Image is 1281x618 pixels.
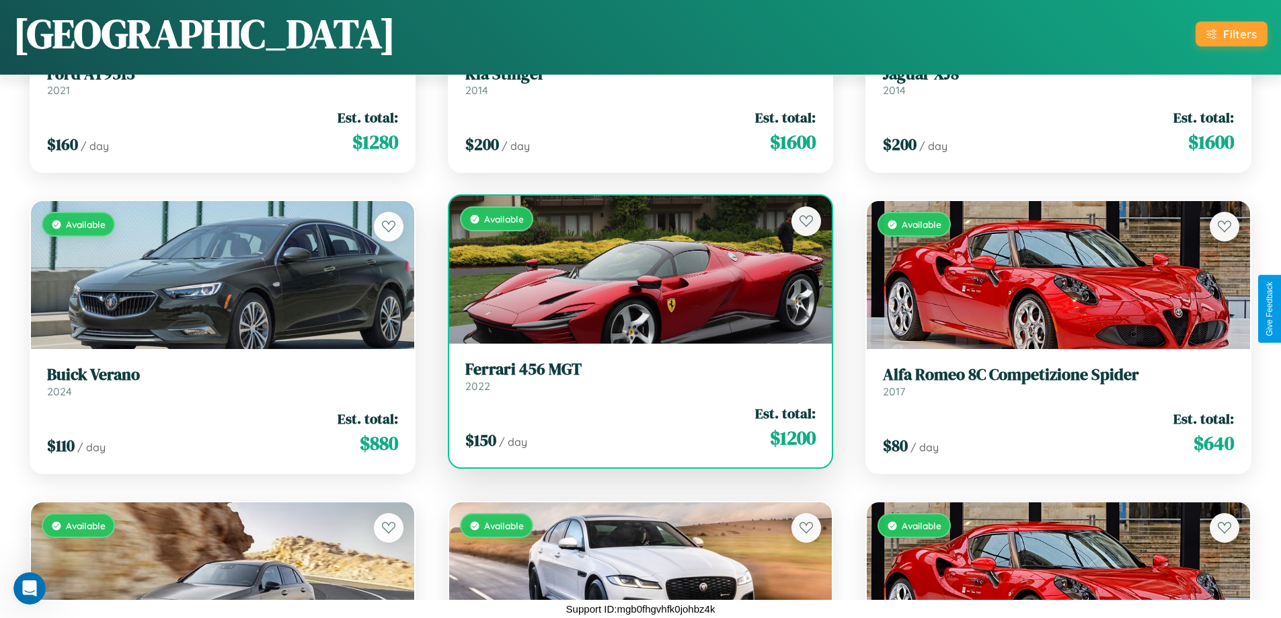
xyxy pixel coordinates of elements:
[47,365,398,398] a: Buick Verano2024
[883,65,1234,98] a: Jaguar XJ82014
[47,133,78,155] span: $ 160
[47,65,398,98] a: Ford AT95132021
[499,435,527,449] span: / day
[352,128,398,155] span: $ 1280
[360,430,398,457] span: $ 880
[66,520,106,531] span: Available
[1188,128,1234,155] span: $ 1600
[883,385,905,398] span: 2017
[566,600,715,618] p: Support ID: mgb0fhgvhfk0johbz4k
[919,139,947,153] span: / day
[47,83,70,97] span: 2021
[465,360,816,379] h3: Ferrari 456 MGT
[47,434,75,457] span: $ 110
[77,440,106,454] span: / day
[465,83,488,97] span: 2014
[883,434,908,457] span: $ 80
[902,219,941,230] span: Available
[883,365,1234,398] a: Alfa Romeo 8C Competizione Spider2017
[1173,108,1234,127] span: Est. total:
[770,424,816,451] span: $ 1200
[338,108,398,127] span: Est. total:
[465,360,816,393] a: Ferrari 456 MGT2022
[1194,430,1234,457] span: $ 640
[1223,27,1257,41] div: Filters
[484,520,524,531] span: Available
[770,128,816,155] span: $ 1600
[1196,22,1268,46] button: Filters
[755,108,816,127] span: Est. total:
[47,365,398,385] h3: Buick Verano
[465,379,490,393] span: 2022
[465,133,499,155] span: $ 200
[81,139,109,153] span: / day
[47,385,72,398] span: 2024
[883,83,906,97] span: 2014
[484,213,524,225] span: Available
[755,403,816,423] span: Est. total:
[465,65,816,98] a: Kia Stinger2014
[1173,409,1234,428] span: Est. total:
[910,440,939,454] span: / day
[883,133,917,155] span: $ 200
[13,6,395,61] h1: [GEOGRAPHIC_DATA]
[66,219,106,230] span: Available
[1265,282,1274,336] div: Give Feedback
[502,139,530,153] span: / day
[883,365,1234,385] h3: Alfa Romeo 8C Competizione Spider
[13,572,46,605] iframe: Intercom live chat
[902,520,941,531] span: Available
[465,429,496,451] span: $ 150
[338,409,398,428] span: Est. total:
